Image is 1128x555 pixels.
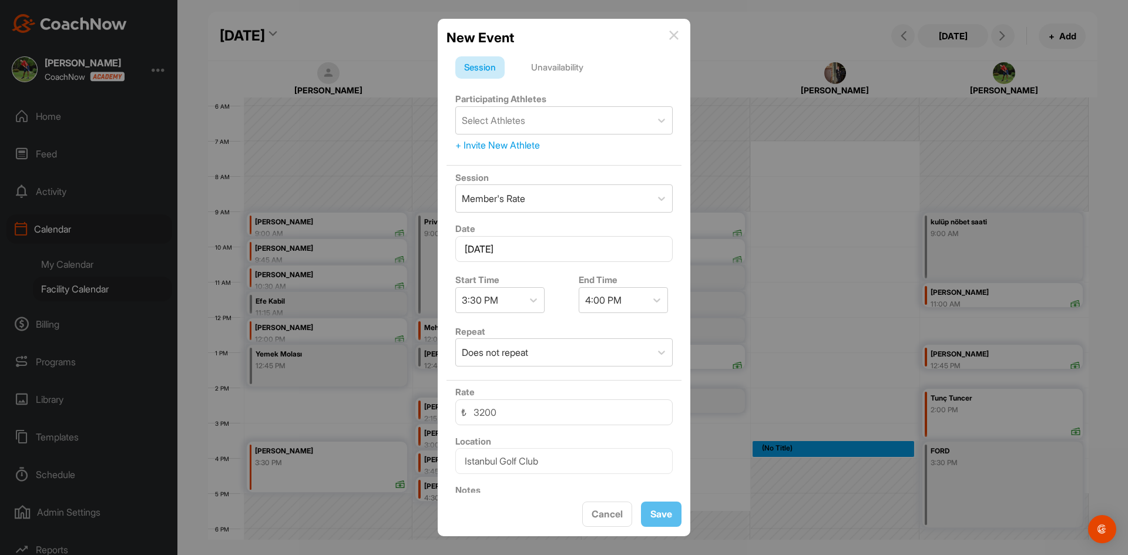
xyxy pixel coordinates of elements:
[1088,515,1116,543] div: Open Intercom Messenger
[462,293,498,307] div: 3:30 PM
[455,56,505,79] div: Session
[585,293,622,307] div: 4:00 PM
[582,502,632,527] button: Cancel
[669,31,679,40] img: info
[455,93,546,105] label: Participating Athletes
[462,113,525,127] div: Select Athletes
[650,508,672,520] span: Save
[462,191,525,206] div: Member's Rate
[455,274,499,285] label: Start Time
[455,223,475,234] label: Date
[462,345,528,359] div: Does not repeat
[455,436,491,447] label: Location
[455,399,673,425] input: 0
[455,326,485,337] label: Repeat
[455,236,673,262] input: Select Date
[461,405,466,419] span: ₺
[455,485,481,496] label: Notes
[455,172,489,183] label: Session
[455,386,475,398] label: Rate
[446,28,514,48] h2: New Event
[592,508,623,520] span: Cancel
[455,138,673,152] div: + Invite New Athlete
[522,56,592,79] div: Unavailability
[579,274,617,285] label: End Time
[641,502,681,527] button: Save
